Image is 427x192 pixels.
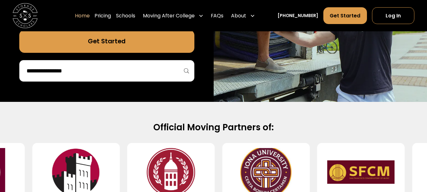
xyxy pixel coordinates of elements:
[143,12,195,20] div: Moving After College
[75,7,90,24] a: Home
[13,3,38,28] a: home
[21,122,406,133] h2: Official Moving Partners of:
[278,12,318,19] a: [PHONE_NUMBER]
[13,3,38,28] img: Storage Scholars main logo
[231,12,246,20] div: About
[323,7,367,24] a: Get Started
[116,7,135,24] a: Schools
[372,7,414,24] a: Log In
[95,7,111,24] a: Pricing
[211,7,223,24] a: FAQs
[19,30,194,53] a: Get Started
[229,7,257,24] div: About
[140,7,206,24] div: Moving After College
